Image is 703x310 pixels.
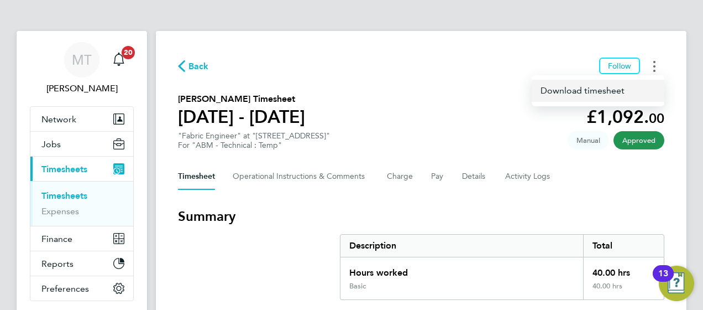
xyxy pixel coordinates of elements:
button: Details [462,163,487,190]
h2: [PERSON_NAME] Timesheet [178,92,305,106]
h1: [DATE] - [DATE] [178,106,305,128]
span: Reports [41,259,74,269]
div: 40.00 hrs [583,257,664,282]
button: Network [30,107,133,131]
app-decimal: £1,092. [586,106,664,127]
div: Description [340,235,583,257]
button: Timesheet [178,163,215,190]
div: Basic [349,282,366,291]
button: Finance [30,226,133,251]
button: Timesheets [30,157,133,181]
span: MT [72,53,92,67]
span: This timesheet has been approved. [613,131,664,149]
span: Back [188,60,209,73]
span: Finance [41,234,72,244]
a: MT[PERSON_NAME] [30,42,134,95]
div: 13 [658,273,668,288]
span: 00 [649,110,664,126]
div: Timesheets [30,181,133,226]
a: 20 [108,42,130,77]
div: "Fabric Engineer" at "[STREET_ADDRESS]" [178,131,330,150]
a: Expenses [41,206,79,216]
h3: Summary [178,208,664,225]
button: Timesheets Menu [644,58,664,75]
button: Charge [387,163,413,190]
button: Back [178,59,209,73]
button: Reports [30,251,133,276]
div: Hours worked [340,257,583,282]
span: Timesheets [41,164,87,174]
div: 40.00 hrs [583,282,664,299]
div: Total [583,235,664,257]
div: Summary [340,234,664,300]
button: Open Resource Center, 13 new notifications [659,266,694,301]
span: Matt Taylor [30,82,134,95]
button: Activity Logs [505,163,552,190]
a: Timesheets [41,190,87,201]
a: Timesheets Menu [532,80,664,102]
button: Pay [431,163,444,190]
span: 20 [122,46,135,59]
button: Follow [599,58,640,74]
span: This timesheet was manually created. [568,131,609,149]
span: Follow [608,61,631,71]
span: Preferences [41,283,89,294]
div: For "ABM - Technical : Temp" [178,141,330,150]
span: Network [41,114,76,125]
button: Jobs [30,132,133,156]
span: Jobs [41,139,61,149]
button: Operational Instructions & Comments [233,163,369,190]
button: Preferences [30,276,133,301]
